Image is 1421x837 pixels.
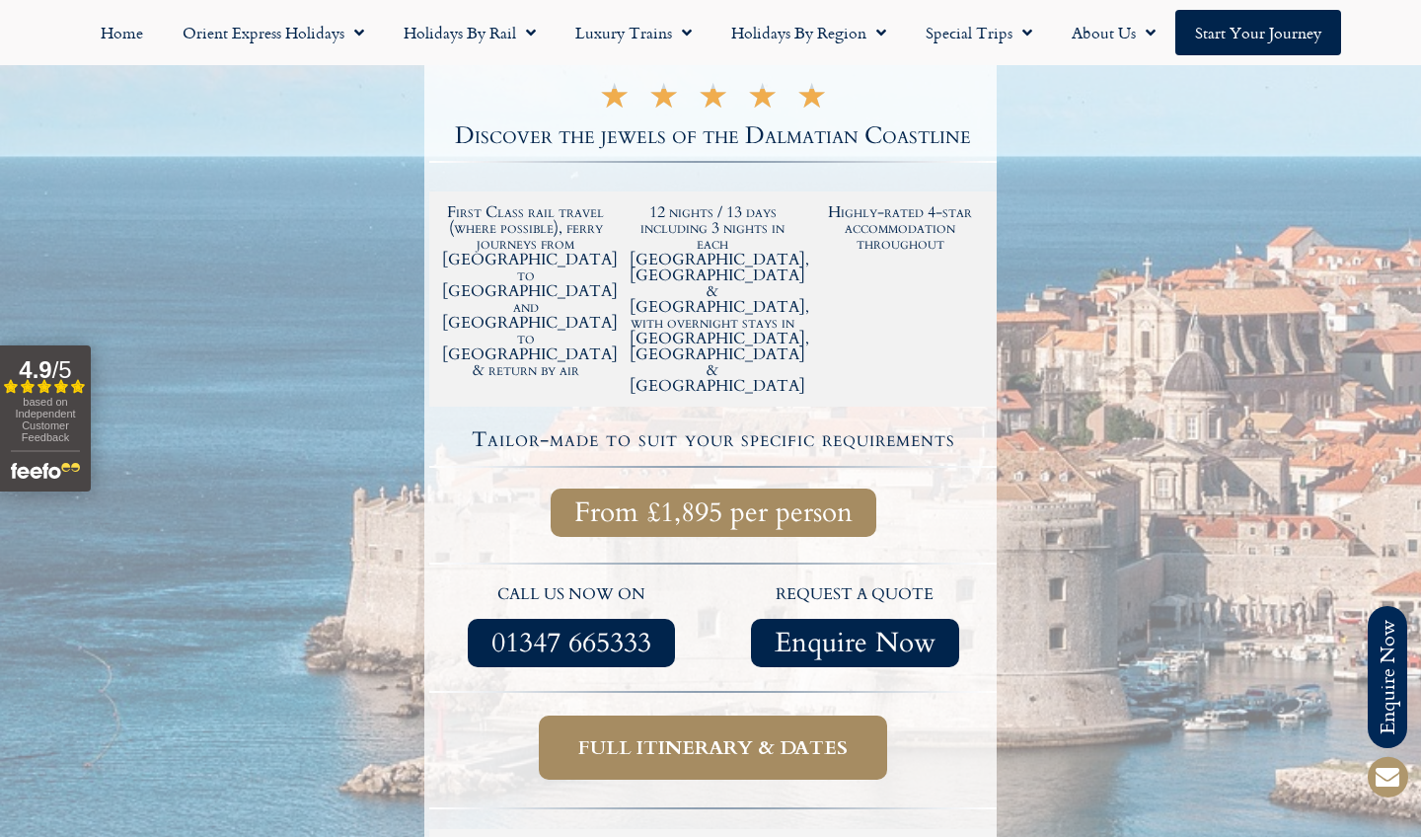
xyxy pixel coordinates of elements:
[1052,10,1175,55] a: About Us
[723,582,988,608] p: request a quote
[163,10,384,55] a: Orient Express Holidays
[384,10,556,55] a: Holidays by Rail
[599,89,630,112] i: ★
[491,631,651,655] span: 01347 665333
[698,89,728,112] i: ★
[1175,10,1341,55] a: Start your Journey
[711,10,906,55] a: Holidays by Region
[439,582,704,608] p: call us now on
[81,10,163,55] a: Home
[775,631,935,655] span: Enquire Now
[648,89,679,112] i: ★
[747,89,778,112] i: ★
[556,10,711,55] a: Luxury Trains
[906,10,1052,55] a: Special Trips
[574,500,853,525] span: From £1,895 per person
[751,619,959,667] a: Enquire Now
[10,10,1411,55] nav: Menu
[442,204,610,378] h2: First Class rail travel (where possible), ferry journeys from [GEOGRAPHIC_DATA] to [GEOGRAPHIC_DA...
[468,619,675,667] a: 01347 665333
[429,124,997,148] h2: Discover the jewels of the Dalmatian Coastline
[578,735,848,760] span: Full itinerary & dates
[599,84,827,112] div: 5/5
[539,716,887,780] a: Full itinerary & dates
[796,89,827,112] i: ★
[630,204,797,394] h2: 12 nights / 13 days including 3 nights in each [GEOGRAPHIC_DATA], [GEOGRAPHIC_DATA] & [GEOGRAPHIC...
[551,489,876,537] a: From £1,895 per person
[432,429,994,450] h4: Tailor-made to suit your specific requirements
[816,204,984,252] h2: Highly-rated 4-star accommodation throughout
